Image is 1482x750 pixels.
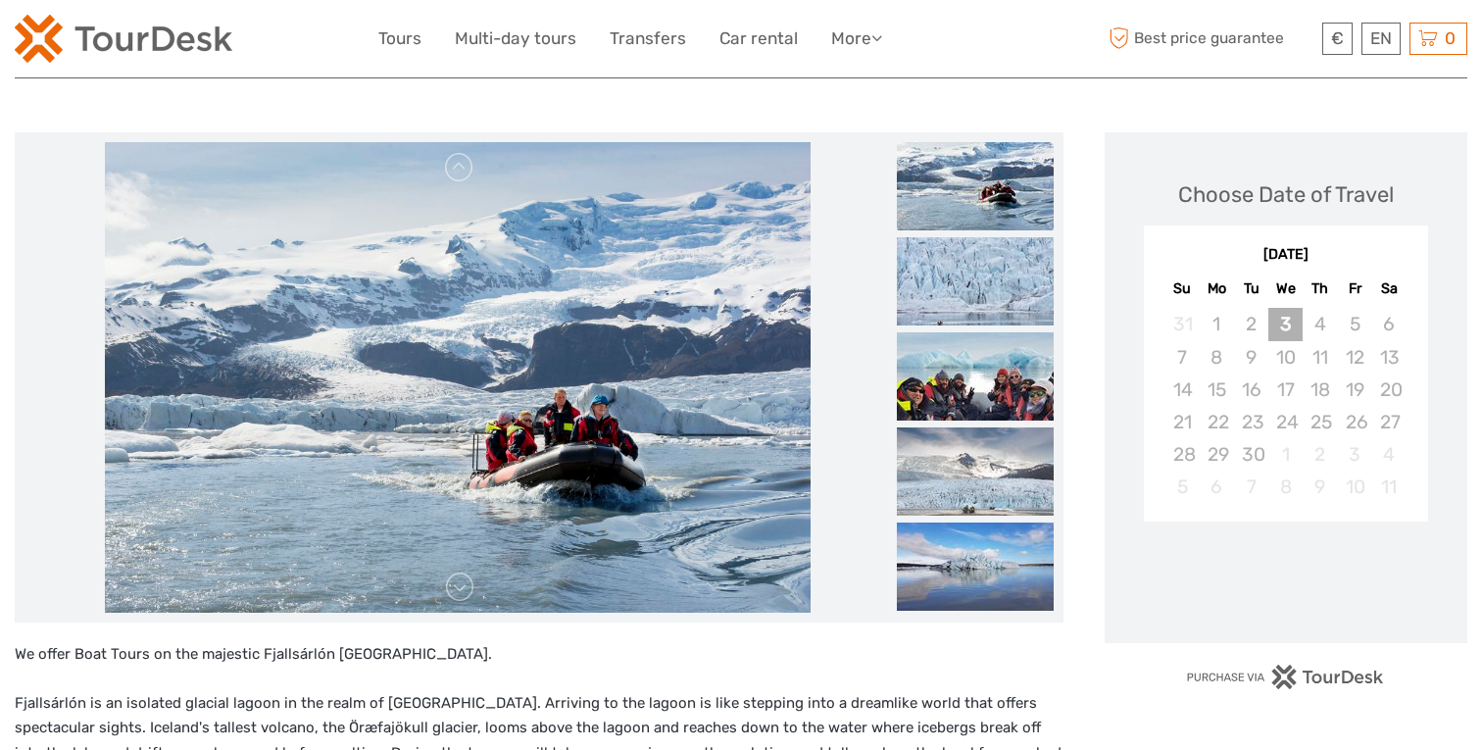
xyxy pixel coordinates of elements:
a: Car rental [719,25,798,53]
img: 947a6642df654ef2a716231b6840a855_slider_thumbnail.jpg [897,332,1054,421]
span: € [1331,28,1344,48]
img: 0af9abf64c4e4d9a8571516d47d79ea4_slider_thumbnail.jpeg [897,523,1054,611]
div: Not available Tuesday, September 23rd, 2025 [1234,406,1268,438]
img: d9d06c5e3f6f41a3b02bfb2b5f58d4b2_slider_thumbnail.jpg [897,237,1054,325]
span: Best price guarantee [1105,23,1318,55]
div: Not available Monday, September 15th, 2025 [1200,374,1234,406]
div: Not available Wednesday, September 17th, 2025 [1268,374,1303,406]
span: 0 [1442,28,1458,48]
div: Not available Friday, September 5th, 2025 [1338,308,1372,340]
div: Not available Thursday, October 2nd, 2025 [1303,438,1337,471]
div: Fr [1338,275,1372,302]
div: Not available Monday, September 8th, 2025 [1200,341,1234,374]
div: Not available Tuesday, September 9th, 2025 [1234,341,1268,374]
a: Tours [378,25,421,53]
div: Not available Saturday, September 27th, 2025 [1372,406,1407,438]
div: Not available Monday, October 6th, 2025 [1200,471,1234,503]
img: 6217feec89a44edd959e02bcf62da7ba_slider_thumbnail.jpg [897,142,1054,230]
div: Loading... [1280,573,1293,585]
div: Not available Saturday, October 4th, 2025 [1372,438,1407,471]
div: Not available Friday, September 26th, 2025 [1338,406,1372,438]
div: EN [1361,23,1401,55]
div: Not available Monday, September 1st, 2025 [1200,308,1234,340]
div: Not available Wednesday, September 10th, 2025 [1268,341,1303,374]
div: Sa [1372,275,1407,302]
div: Not available Sunday, September 21st, 2025 [1165,406,1200,438]
img: 096584064ae04760be32854a3869a7bb_slider_thumbnail.jpeg [897,427,1054,516]
div: Not available Tuesday, September 2nd, 2025 [1234,308,1268,340]
div: Su [1165,275,1200,302]
a: More [831,25,882,53]
div: Not available Thursday, September 11th, 2025 [1303,341,1337,374]
div: Not available Saturday, September 13th, 2025 [1372,341,1407,374]
div: Not available Sunday, October 5th, 2025 [1165,471,1200,503]
img: 120-15d4194f-c635-41b9-a512-a3cb382bfb57_logo_small.png [15,15,232,63]
div: Not available Friday, October 3rd, 2025 [1338,438,1372,471]
div: Not available Tuesday, September 16th, 2025 [1234,374,1268,406]
div: Not available Monday, September 22nd, 2025 [1200,406,1234,438]
div: Not available Thursday, September 25th, 2025 [1303,406,1337,438]
img: PurchaseViaTourDesk.png [1186,665,1385,689]
div: Not available Wednesday, October 1st, 2025 [1268,438,1303,471]
div: Not available Friday, October 10th, 2025 [1338,471,1372,503]
div: Not available Saturday, September 20th, 2025 [1372,374,1407,406]
div: month 2025-09 [1150,308,1422,503]
div: Not available Sunday, August 31st, 2025 [1165,308,1200,340]
div: Not available Thursday, October 9th, 2025 [1303,471,1337,503]
div: Not available Friday, September 12th, 2025 [1338,341,1372,374]
div: Not available Wednesday, September 3rd, 2025 [1268,308,1303,340]
div: Not available Thursday, September 4th, 2025 [1303,308,1337,340]
a: Multi-day tours [455,25,576,53]
div: Not available Tuesday, September 30th, 2025 [1234,438,1268,471]
a: Transfers [610,25,686,53]
div: Not available Friday, September 19th, 2025 [1338,374,1372,406]
div: Not available Monday, September 29th, 2025 [1200,438,1234,471]
div: We [1268,275,1303,302]
div: Tu [1234,275,1268,302]
div: Not available Thursday, September 18th, 2025 [1303,374,1337,406]
div: Not available Saturday, September 6th, 2025 [1372,308,1407,340]
p: We offer Boat Tours on the majestic Fjallsárlón [GEOGRAPHIC_DATA]. [15,642,1063,668]
div: Not available Sunday, September 14th, 2025 [1165,374,1200,406]
button: Open LiveChat chat widget [225,30,249,54]
div: Not available Sunday, September 7th, 2025 [1165,341,1200,374]
div: Not available Wednesday, October 8th, 2025 [1268,471,1303,503]
div: Not available Sunday, September 28th, 2025 [1165,438,1200,471]
img: 6217feec89a44edd959e02bcf62da7ba_main_slider.jpg [105,142,811,613]
div: Th [1303,275,1337,302]
div: Not available Tuesday, October 7th, 2025 [1234,471,1268,503]
p: We're away right now. Please check back later! [27,34,222,50]
div: Not available Wednesday, September 24th, 2025 [1268,406,1303,438]
div: Not available Saturday, October 11th, 2025 [1372,471,1407,503]
div: [DATE] [1144,245,1429,266]
div: Mo [1200,275,1234,302]
div: Choose Date of Travel [1178,179,1394,210]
